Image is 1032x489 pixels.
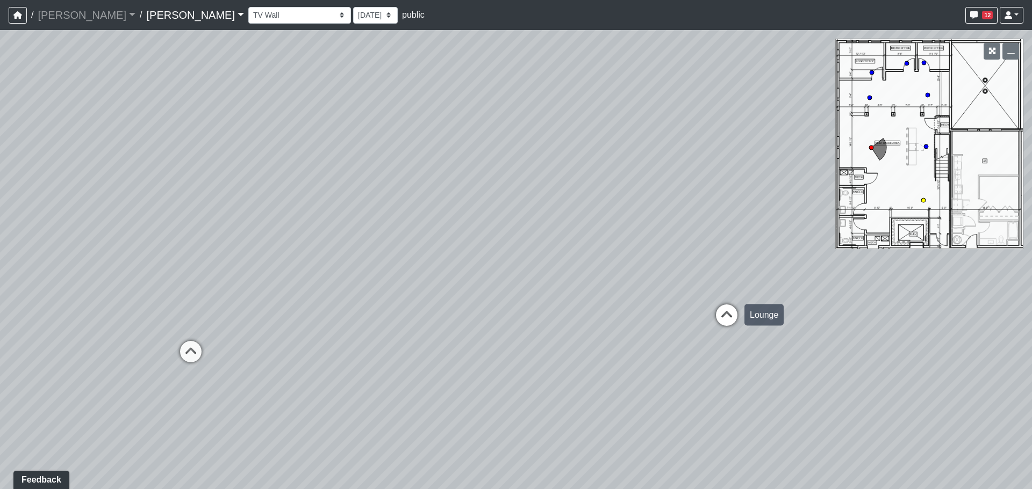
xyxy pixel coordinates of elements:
span: / [27,4,38,26]
span: public [402,10,425,19]
span: 12 [982,11,993,19]
a: [PERSON_NAME] [38,4,135,26]
button: 12 [965,7,998,24]
iframe: Ybug feedback widget [8,468,71,489]
a: [PERSON_NAME] [146,4,244,26]
span: / [135,4,146,26]
div: Lounge [744,304,784,326]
